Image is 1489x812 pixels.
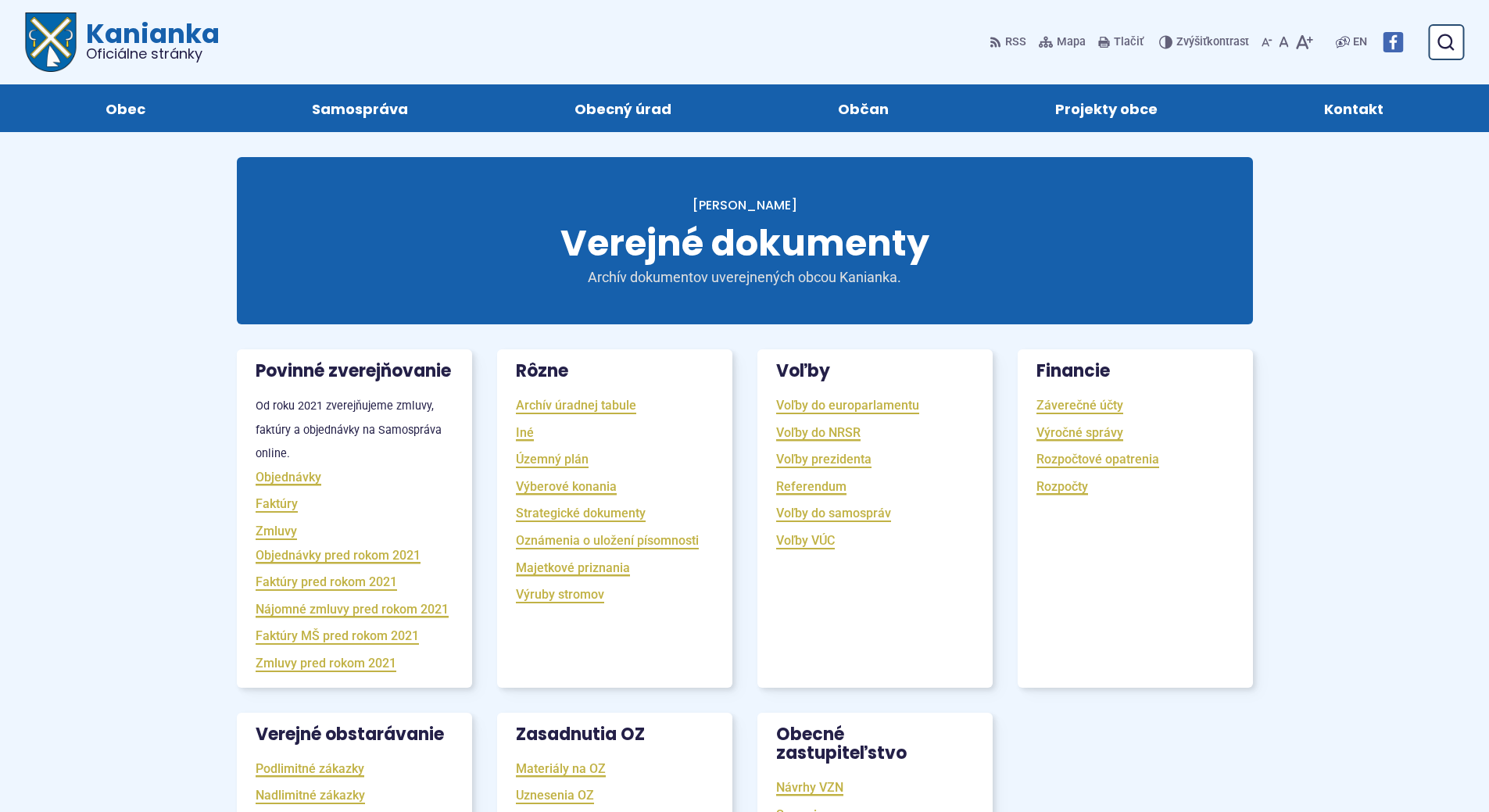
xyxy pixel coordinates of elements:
a: Objednávky [256,468,321,486]
h3: Obecné zastupiteľstvo [757,713,993,775]
a: Rozpočtové opatrenia [1036,450,1159,468]
span: Samospráva [312,84,408,132]
a: Výročné správy [1036,424,1123,442]
a: Majetkové priznania [516,559,630,577]
span: Obecný úrad [574,84,671,132]
span: Oficiálne stránky [86,47,220,61]
a: Nájomné zmluvy pred rokom 2021 [256,600,449,618]
img: Prejsť na Facebook stránku [1383,32,1403,52]
span: Kontakt [1324,84,1383,132]
a: Oznámenia o uložení písomnosti [516,531,699,549]
a: Iné [516,424,534,442]
span: RSS [1005,33,1026,52]
button: Zmenšiť veľkosť písma [1258,26,1276,59]
a: Nadlimitné zákazky [256,786,365,804]
p: Archív dokumentov uverejnených obcou Kanianka. [557,269,932,287]
a: Kontakt [1257,84,1451,132]
a: EN [1350,33,1370,52]
a: Obec [38,84,213,132]
a: Výruby stromov [516,585,604,603]
a: [PERSON_NAME] [693,196,797,214]
a: RSS [990,26,1029,59]
span: Zvýšiť [1176,35,1207,48]
img: Prejsť na domovskú stránku [25,13,77,72]
a: Projekty obce [988,84,1226,132]
span: kontrast [1176,36,1249,49]
h3: Verejné obstarávanie [237,713,472,757]
span: Obec [106,84,145,132]
a: Voľby prezidenta [776,450,872,468]
a: Strategické dokumenty [516,504,646,522]
a: Faktúry pred rokom 2021 [256,573,397,591]
span: Verejné dokumenty [560,218,929,268]
a: Občan [771,84,957,132]
a: Podlimitné zákazky [256,760,364,778]
a: Faktúry MŠ pred rokom 2021 [256,627,419,645]
a: Návrhy VZN [776,778,843,796]
button: Zvýšiťkontrast [1159,26,1252,59]
a: Logo Kanianka, prejsť na domovskú stránku. [25,13,220,72]
a: Materiály na OZ [516,760,606,778]
a: Zmluvy pred rokom 2021 [256,654,396,672]
h3: Zasadnutia OZ [497,713,732,757]
a: Voľby do samospráv [776,504,891,522]
span: Projekty obce [1055,84,1158,132]
button: Zväčšiť veľkosť písma [1292,26,1316,59]
small: Od roku 2021 zverejňujeme zmluvy, faktúry a objednávky na Samospráva online. [256,399,442,460]
a: Obecný úrad [506,84,739,132]
a: Zmluvy [256,522,297,540]
span: Občan [838,84,889,132]
h3: Voľby [757,349,993,393]
a: Výberové konania [516,478,617,495]
a: Územný plán [516,450,589,468]
a: Objednávky pred rokom 2021 [256,546,421,564]
span: Kanianka [77,20,220,61]
a: Voľby do europarlamentu [776,396,919,414]
a: Voľby VÚC [776,531,835,549]
a: Mapa [1036,26,1089,59]
span: EN [1353,33,1367,52]
button: Tlačiť [1095,26,1147,59]
span: Mapa [1057,33,1086,52]
a: Rozpočty [1036,478,1088,495]
span: Tlačiť [1114,36,1144,49]
a: Referendum [776,478,847,495]
a: Voľby do NRSR [776,424,861,442]
h3: Financie [1018,349,1253,393]
button: Nastaviť pôvodnú veľkosť písma [1276,26,1292,59]
a: Uznesenia OZ [516,786,594,804]
a: Archív úradnej tabule [516,396,636,414]
h3: Povinné zverejňovanie [237,349,472,393]
h3: Rôzne [497,349,732,393]
a: Záverečné účty [1036,396,1123,414]
a: Samospráva [244,84,475,132]
a: Faktúry [256,495,298,513]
